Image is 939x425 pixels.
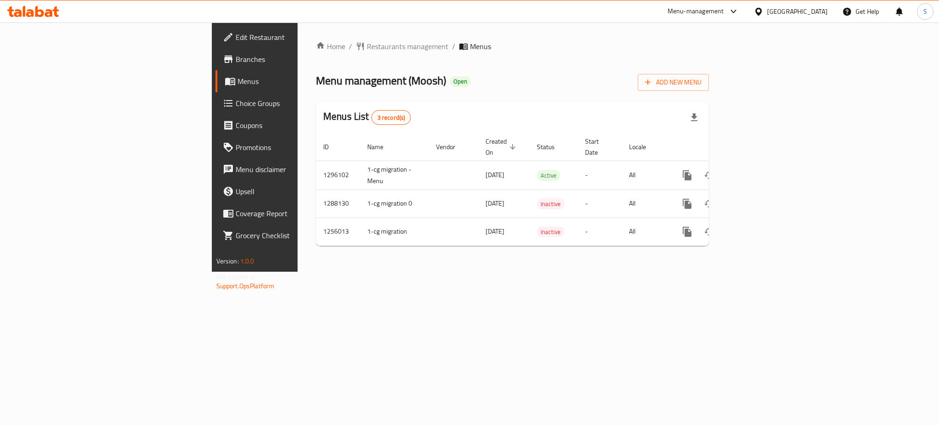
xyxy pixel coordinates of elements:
span: Branches [236,54,361,65]
span: Menus [470,41,491,52]
a: Promotions [215,136,369,158]
td: 1-cg migration - Menu [360,161,429,190]
td: - [578,161,622,190]
a: Coverage Report [215,202,369,224]
button: more [676,193,698,215]
a: Branches [215,48,369,70]
a: Support.OpsPlatform [216,280,275,292]
span: Add New Menu [645,77,701,88]
span: Get support on: [216,271,259,283]
span: [DATE] [486,197,504,209]
span: Open [450,78,471,85]
span: Name [367,141,395,152]
span: Status [537,141,567,152]
div: Inactive [537,226,564,237]
th: Actions [669,133,772,161]
td: All [622,161,669,190]
button: Change Status [698,164,720,186]
td: - [578,218,622,246]
span: [DATE] [486,225,504,237]
span: Vendor [436,141,467,152]
button: Change Status [698,221,720,243]
td: 1-cg migration 0 [360,190,429,218]
a: Grocery Checklist [215,224,369,246]
a: Edit Restaurant [215,26,369,48]
button: more [676,221,698,243]
span: Created On [486,136,519,158]
span: Active [537,170,560,181]
div: Export file [683,106,705,129]
div: [GEOGRAPHIC_DATA] [767,6,828,17]
span: Menu disclaimer [236,164,361,175]
a: Upsell [215,180,369,202]
li: / [452,41,455,52]
td: All [622,218,669,246]
button: more [676,164,698,186]
span: Inactive [537,227,564,237]
a: Choice Groups [215,92,369,114]
span: Menus [238,76,361,87]
span: Version: [216,255,239,267]
a: Restaurants management [356,41,448,52]
span: Coupons [236,120,361,131]
nav: breadcrumb [316,41,709,52]
span: ID [323,141,341,152]
div: Open [450,76,471,87]
span: Restaurants management [367,41,448,52]
div: Menu-management [668,6,724,17]
a: Menu disclaimer [215,158,369,180]
span: 3 record(s) [372,113,411,122]
span: Grocery Checklist [236,230,361,241]
span: Promotions [236,142,361,153]
span: Coverage Report [236,208,361,219]
table: enhanced table [316,133,772,246]
a: Menus [215,70,369,92]
span: Inactive [537,199,564,209]
span: Start Date [585,136,611,158]
span: 1.0.0 [240,255,254,267]
td: 1-cg migration [360,218,429,246]
h2: Menus List [323,110,411,125]
button: Change Status [698,193,720,215]
span: S [923,6,927,17]
span: Edit Restaurant [236,32,361,43]
div: Inactive [537,198,564,209]
div: Total records count [371,110,411,125]
td: - [578,190,622,218]
span: Locale [629,141,658,152]
span: Upsell [236,186,361,197]
button: Add New Menu [638,74,709,91]
span: Menu management ( Moosh ) [316,70,446,91]
span: Choice Groups [236,98,361,109]
span: [DATE] [486,169,504,181]
a: Coupons [215,114,369,136]
td: All [622,190,669,218]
